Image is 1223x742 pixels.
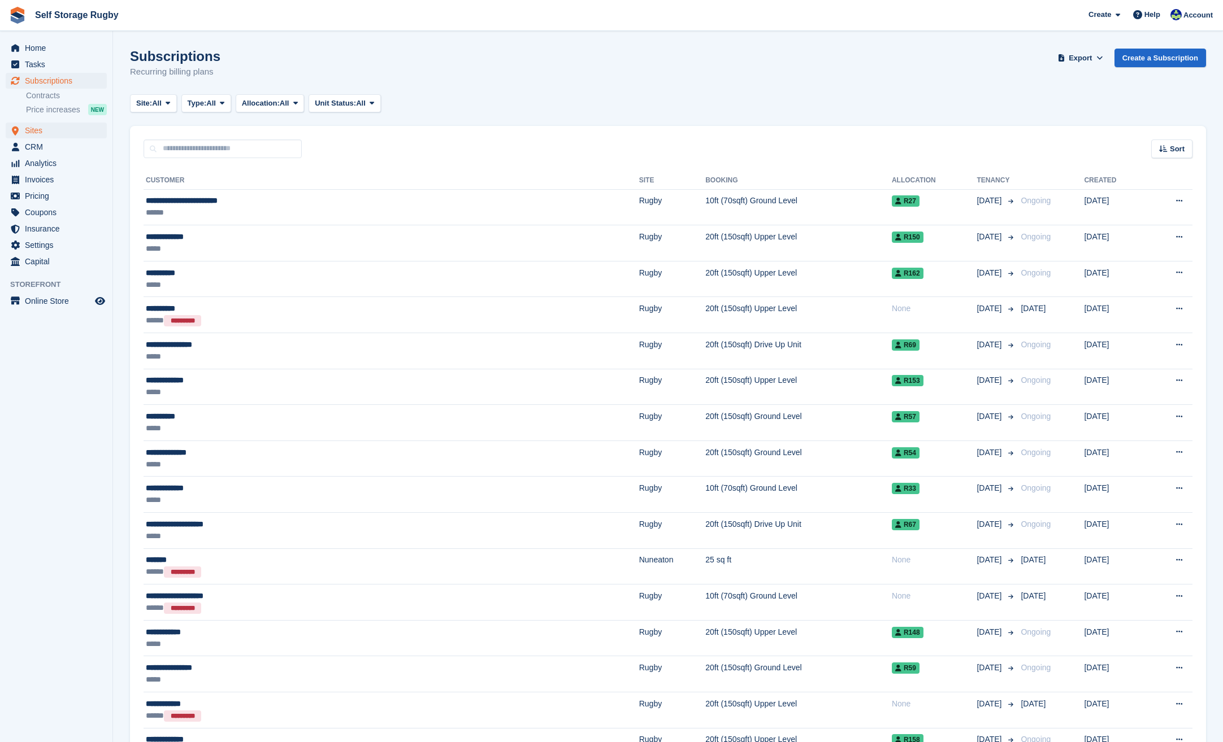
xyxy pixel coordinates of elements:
span: [DATE] [977,303,1004,315]
a: menu [6,237,107,253]
td: Rugby [639,369,705,405]
td: Rugby [639,584,705,621]
td: 20ft (150sqft) Upper Level [705,692,892,728]
td: 20ft (150sqft) Ground Level [705,405,892,441]
span: Ongoing [1021,376,1051,385]
span: CRM [25,139,93,155]
span: [DATE] [1021,555,1046,564]
td: 10ft (70sqft) Ground Level [705,477,892,513]
td: 20ft (150sqft) Upper Level [705,620,892,656]
span: Ongoing [1021,448,1051,457]
span: Help [1144,9,1160,20]
span: R54 [892,447,920,459]
td: [DATE] [1084,189,1147,225]
button: Type: All [181,94,231,113]
span: [DATE] [977,662,1004,674]
span: Analytics [25,155,93,171]
td: Rugby [639,513,705,549]
span: Allocation: [242,98,280,109]
span: Ongoing [1021,232,1051,241]
div: None [892,590,977,602]
span: Online Store [25,293,93,309]
td: [DATE] [1084,333,1147,369]
a: menu [6,139,107,155]
a: menu [6,204,107,220]
th: Site [639,172,705,190]
span: Create [1088,9,1111,20]
td: 20ft (150sqft) Upper Level [705,369,892,405]
a: menu [6,221,107,237]
td: 20ft (150sqft) Drive Up Unit [705,513,892,549]
td: 10ft (70sqft) Ground Level [705,189,892,225]
td: Rugby [639,405,705,441]
a: menu [6,73,107,89]
span: [DATE] [977,698,1004,710]
span: Type: [188,98,207,109]
td: Rugby [639,620,705,656]
td: Rugby [639,692,705,728]
th: Booking [705,172,892,190]
td: [DATE] [1084,440,1147,477]
span: Account [1183,10,1213,21]
div: None [892,554,977,566]
span: Ongoing [1021,483,1051,492]
td: 20ft (150sqft) Upper Level [705,297,892,333]
span: Subscriptions [25,73,93,89]
span: [DATE] [977,195,1004,207]
th: Allocation [892,172,977,190]
a: Contracts [26,90,107,101]
div: None [892,698,977,710]
th: Tenancy [977,172,1016,190]
td: 20ft (150sqft) Ground Level [705,656,892,692]
span: R33 [892,483,920,494]
span: Invoices [25,172,93,187]
button: Site: All [130,94,177,113]
td: Rugby [639,656,705,692]
span: [DATE] [977,374,1004,386]
td: [DATE] [1084,548,1147,584]
h1: Subscriptions [130,49,220,64]
td: 20ft (150sqft) Upper Level [705,225,892,261]
span: R27 [892,195,920,207]
span: [DATE] [977,482,1004,494]
div: NEW [88,104,107,115]
th: Created [1084,172,1147,190]
td: 20ft (150sqft) Ground Level [705,440,892,477]
button: Unit Status: All [309,94,380,113]
div: None [892,303,977,315]
span: Home [25,40,93,56]
a: menu [6,56,107,72]
td: Rugby [639,297,705,333]
span: [DATE] [977,626,1004,638]
td: Rugby [639,477,705,513]
span: [DATE] [977,590,1004,602]
a: menu [6,293,107,309]
td: [DATE] [1084,620,1147,656]
a: menu [6,172,107,187]
a: Self Storage Rugby [31,6,123,24]
span: R162 [892,268,923,279]
td: [DATE] [1084,656,1147,692]
td: 25 sq ft [705,548,892,584]
a: Price increases NEW [26,103,107,116]
td: [DATE] [1084,297,1147,333]
a: menu [6,188,107,204]
td: [DATE] [1084,477,1147,513]
span: Ongoing [1021,520,1051,529]
a: menu [6,254,107,269]
img: stora-icon-8386f47178a22dfd0bd8f6a31ec36ba5ce8667c1dd55bd0f319d3a0aa187defe.svg [9,7,26,24]
span: Unit Status: [315,98,356,109]
img: Richard Palmer [1170,9,1182,20]
a: menu [6,155,107,171]
span: Ongoing [1021,268,1051,277]
a: menu [6,123,107,138]
td: Rugby [639,261,705,297]
td: Rugby [639,225,705,261]
span: R148 [892,627,923,638]
td: [DATE] [1084,369,1147,405]
td: [DATE] [1084,405,1147,441]
span: [DATE] [977,267,1004,279]
span: R153 [892,375,923,386]
span: Capital [25,254,93,269]
p: Recurring billing plans [130,66,220,78]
